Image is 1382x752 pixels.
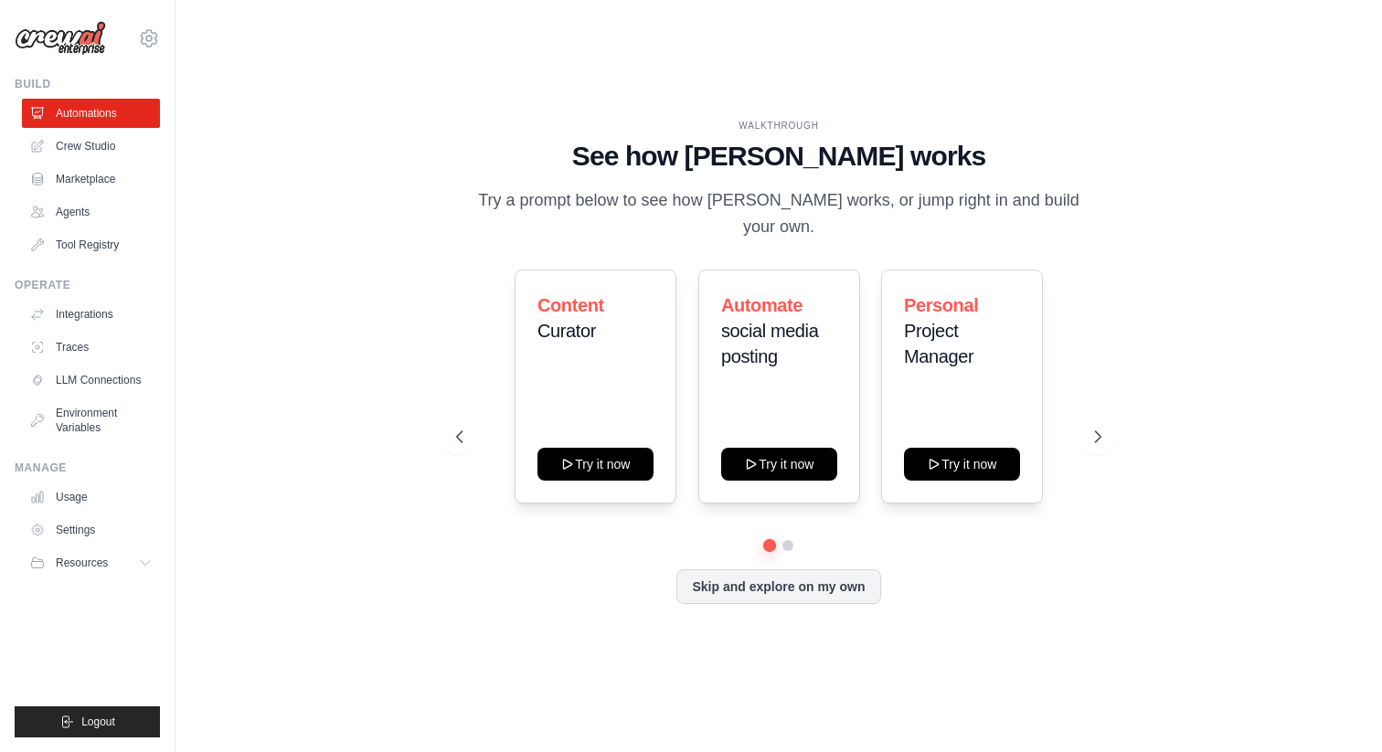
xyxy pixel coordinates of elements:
[22,398,160,442] a: Environment Variables
[22,197,160,227] a: Agents
[537,448,654,481] button: Try it now
[22,482,160,512] a: Usage
[537,321,596,341] span: Curator
[15,461,160,475] div: Manage
[22,365,160,395] a: LLM Connections
[22,132,160,161] a: Crew Studio
[22,164,160,194] a: Marketplace
[472,187,1086,241] p: Try a prompt below to see how [PERSON_NAME] works, or jump right in and build your own.
[15,77,160,91] div: Build
[22,515,160,545] a: Settings
[22,300,160,329] a: Integrations
[904,321,973,366] span: Project Manager
[721,448,837,481] button: Try it now
[676,569,880,604] button: Skip and explore on my own
[456,119,1101,132] div: WALKTHROUGH
[81,715,115,729] span: Logout
[537,295,604,315] span: Content
[15,706,160,737] button: Logout
[22,230,160,259] a: Tool Registry
[904,295,978,315] span: Personal
[15,278,160,292] div: Operate
[456,140,1101,173] h1: See how [PERSON_NAME] works
[22,548,160,577] button: Resources
[15,21,106,56] img: Logo
[22,333,160,362] a: Traces
[721,321,818,366] span: social media posting
[721,295,803,315] span: Automate
[22,99,160,128] a: Automations
[56,556,108,570] span: Resources
[904,448,1020,481] button: Try it now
